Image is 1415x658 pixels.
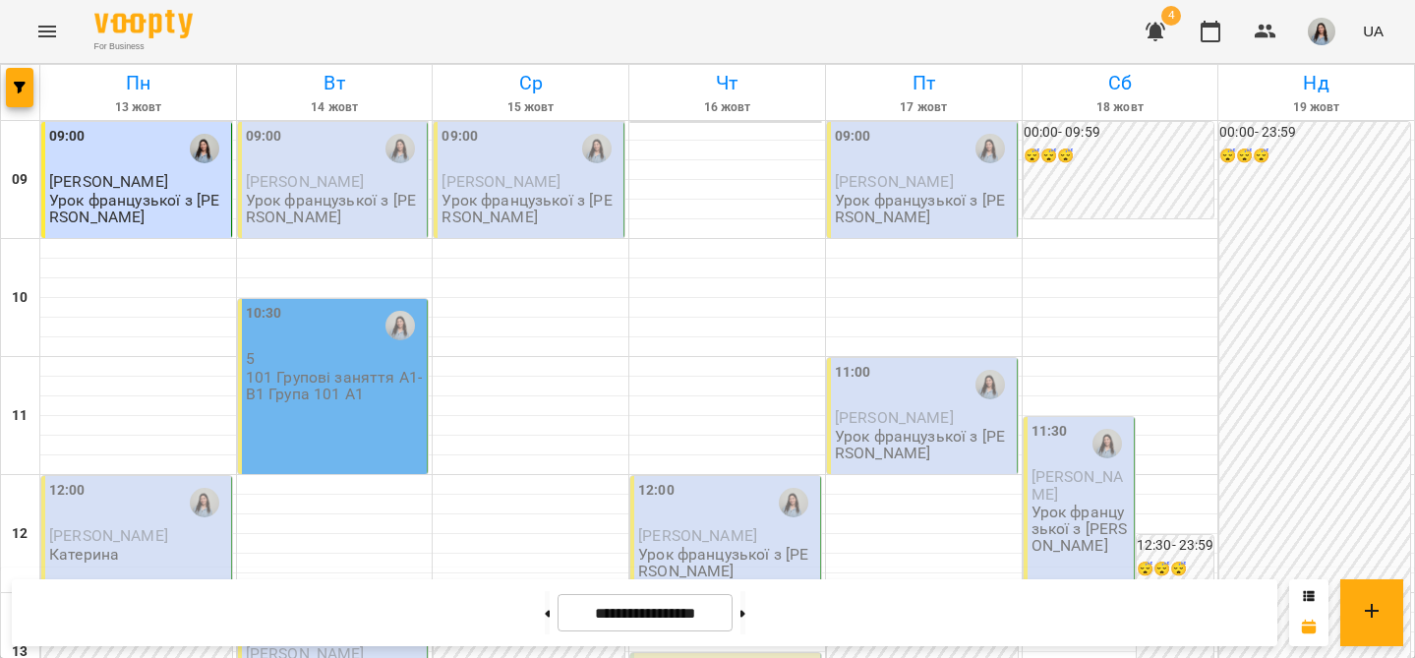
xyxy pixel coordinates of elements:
h6: 😴😴😴 [1137,559,1213,580]
p: Урок французької з [PERSON_NAME] [1032,504,1131,555]
button: UA [1355,13,1391,49]
span: [PERSON_NAME] [638,526,757,545]
p: Урок французької з [PERSON_NAME] [442,192,619,226]
h6: Ср [436,68,625,98]
img: Катерина [1092,429,1122,458]
p: Урок французької з [PERSON_NAME] [835,192,1013,226]
span: [PERSON_NAME] [835,408,954,427]
h6: 12 [12,523,28,545]
label: 12:00 [49,480,86,502]
p: Урок французької з [PERSON_NAME] [49,192,227,226]
h6: 18 жовт [1026,98,1215,117]
h6: 00:00 - 09:59 [1024,122,1214,144]
label: 10:30 [246,303,282,325]
h6: Пн [43,68,233,98]
p: 5 [246,350,424,367]
h6: 19 жовт [1221,98,1411,117]
h6: Нд [1221,68,1411,98]
img: Катерина [582,134,612,163]
p: Урок французької з [PERSON_NAME] [835,428,1013,462]
label: 09:00 [49,126,86,148]
h6: 09 [12,169,28,191]
h6: 😴😴😴 [1024,146,1214,167]
img: Катерина [190,134,219,163]
h6: Вт [240,68,430,98]
h6: 17 жовт [829,98,1019,117]
span: UA [1363,21,1384,41]
img: Катерина [779,488,808,517]
h6: 😴😴😴 [1219,146,1410,167]
label: 11:30 [1032,421,1068,443]
label: 09:00 [442,126,478,148]
span: [PERSON_NAME] [49,172,168,191]
img: Катерина [385,134,415,163]
img: Катерина [385,311,415,340]
h6: 12:30 - 23:59 [1137,535,1213,557]
span: [PERSON_NAME] [442,172,560,191]
label: 09:00 [246,126,282,148]
h6: 00:00 - 23:59 [1219,122,1410,144]
label: 09:00 [835,126,871,148]
h6: 10 [12,287,28,309]
label: 11:00 [835,362,871,384]
h6: Пт [829,68,1019,98]
img: Катерина [975,370,1005,399]
p: Катерина [49,546,119,563]
h6: 11 [12,405,28,427]
span: [PERSON_NAME] [49,526,168,545]
h6: 15 жовт [436,98,625,117]
h6: 16 жовт [632,98,822,117]
span: [PERSON_NAME] [835,172,954,191]
p: 101 Групові заняття А1-В1 Група 101 А1 [246,369,424,403]
h6: Сб [1026,68,1215,98]
p: Урок французької з [PERSON_NAME] [638,546,816,580]
p: Урок французької з [PERSON_NAME] [246,192,424,226]
span: [PERSON_NAME] [1032,467,1123,503]
img: Voopty Logo [94,10,193,38]
span: [PERSON_NAME] [246,172,365,191]
h6: Чт [632,68,822,98]
label: 12:00 [638,480,675,502]
span: For Business [94,40,193,53]
img: Катерина [975,134,1005,163]
h6: 13 жовт [43,98,233,117]
span: 4 [1161,6,1181,26]
img: 00729b20cbacae7f74f09ddf478bc520.jpg [1308,18,1335,45]
h6: 14 жовт [240,98,430,117]
img: Катерина [190,488,219,517]
button: Menu [24,8,71,55]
